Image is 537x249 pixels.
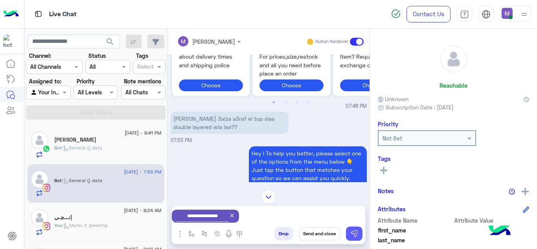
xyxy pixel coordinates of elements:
[105,37,115,46] span: search
[214,231,221,237] img: create order
[198,227,211,240] button: Trigger scenario
[179,79,243,91] button: Choose
[522,188,529,195] img: add
[201,231,208,237] img: Trigger scenario
[378,95,408,103] span: Unknown
[125,129,161,136] span: [DATE] - 9:41 PM
[340,44,404,69] span: Not happy with your item? Request an exchange or refund
[31,170,48,188] img: defaultAdmin.png
[378,216,453,225] span: Attribute Name
[386,103,454,111] span: Subscription Date : [DATE]
[54,222,62,228] span: You
[42,222,50,230] img: Instagram
[3,6,19,22] img: Logo
[3,34,17,48] img: 317874714732967
[42,145,50,153] img: WhatsApp
[136,52,148,60] label: Tags
[281,99,289,107] button: 2 of 2
[188,231,195,237] img: select flow
[31,209,48,227] img: defaultAdmin.png
[42,184,50,192] img: Instagram
[315,39,348,45] small: Human Handover
[211,227,224,240] button: create order
[101,35,120,52] button: search
[270,99,278,107] button: 1 of 2
[179,52,243,69] span: about delivery times and shipping police
[440,82,467,89] h6: Reachable
[454,216,530,225] span: Attribute Value
[440,46,467,72] img: defaultAdmin.png
[136,62,154,72] div: Select
[391,9,401,18] img: spinner
[460,10,469,19] img: tab
[259,79,324,91] button: Choose
[88,52,106,60] label: Status
[124,168,161,175] span: [DATE] - 7:53 PM
[299,227,340,240] button: Send and close
[77,77,95,85] label: Priority
[249,146,367,185] p: 7/9/2025, 7:53 PM
[29,77,61,85] label: Assigned to:
[519,9,529,19] img: profile
[54,214,72,221] h5: إنـــچـي
[185,227,198,240] button: select flow
[378,120,398,127] h6: Priority
[274,227,293,240] button: Drop
[482,10,491,19] img: tab
[340,79,404,91] button: Choose
[378,187,394,194] h6: Notes
[378,155,529,162] h6: Tags
[378,236,453,244] span: last_name
[29,52,51,60] label: Channel:
[62,145,102,151] span: : General Q data
[486,218,513,245] img: hulul-logo.png
[293,99,301,107] button: 3 of 2
[171,137,192,143] span: 07:53 PM
[224,229,234,239] img: send voice note
[350,230,358,238] img: send message
[33,9,43,19] img: tab
[124,207,161,214] span: [DATE] - 9:24 AM
[54,177,62,183] span: Bot
[305,99,313,107] button: 4 of 2
[49,9,77,20] p: Live Chat
[346,103,367,110] span: 07:48 PM
[31,131,48,149] img: defaultAdmin.png
[456,6,472,22] a: tab
[406,6,451,22] a: Contact Us
[54,145,62,151] span: Bot
[262,190,276,204] img: scroll
[62,222,107,228] span: : Marex E greeting
[259,52,324,77] span: For prices,size,restock and all you need before place an order
[26,105,166,120] button: Apply Filters
[54,136,96,143] h5: Malak kenawi
[378,226,453,234] span: first_name
[378,205,406,212] h6: Attributes
[509,188,515,195] img: notes
[502,8,513,19] img: userImage
[124,77,161,85] label: Note mentions
[175,229,185,239] img: send attachment
[62,177,102,183] span: : General Q data
[236,231,243,237] img: make a call
[171,112,289,134] p: 7/9/2025, 7:53 PM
